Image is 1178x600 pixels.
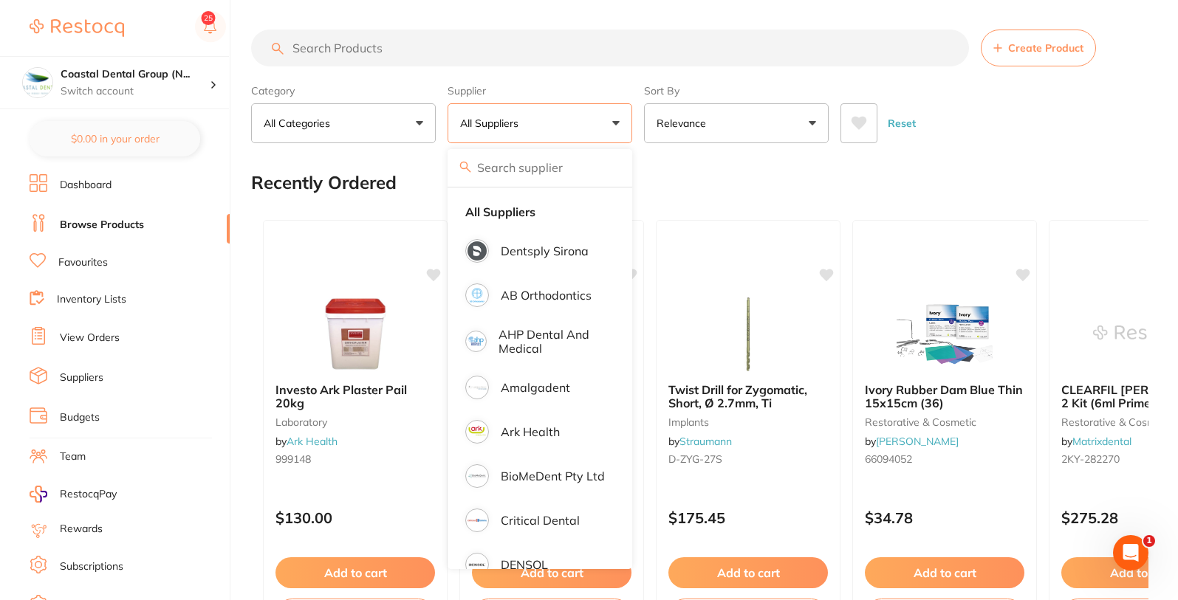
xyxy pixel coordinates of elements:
[460,116,524,131] p: All Suppliers
[668,383,828,410] b: Twist Drill for Zygomatic, Short, Ø 2.7mm, Ti
[58,255,108,270] a: Favourites
[501,381,570,394] p: Amalgadent
[876,435,959,448] a: [PERSON_NAME]
[865,383,1024,410] b: Ivory Rubber Dam Blue Thin 15x15cm (36)
[668,416,828,428] small: implants
[60,522,103,537] a: Rewards
[468,555,487,574] img: DENSOL
[251,30,969,66] input: Search Products
[700,297,796,371] img: Twist Drill for Zygomatic, Short, Ø 2.7mm, Ti
[275,383,435,410] b: Investo Ark Plaster Pail 20kg
[60,410,100,425] a: Budgets
[30,486,47,503] img: RestocqPay
[275,509,435,526] p: $130.00
[61,67,210,82] h4: Coastal Dental Group (Newcastle)
[468,378,487,397] img: Amalgadent
[897,297,993,371] img: Ivory Rubber Dam Blue Thin 15x15cm (36)
[60,218,144,232] a: Browse Products
[865,453,1024,465] small: 66094052
[275,435,338,448] span: by
[60,331,120,345] a: View Orders
[251,103,436,143] button: All Categories
[468,466,487,486] img: BioMeDent Pty Ltd
[30,11,124,45] a: Restocq Logo
[23,68,52,97] img: Coastal Dental Group (Newcastle)
[275,416,435,428] small: laboratory
[865,416,1024,428] small: restorative & cosmetic
[264,116,336,131] p: All Categories
[60,370,103,385] a: Suppliers
[644,103,829,143] button: Relevance
[448,103,632,143] button: All Suppliers
[865,557,1024,588] button: Add to cart
[60,178,112,193] a: Dashboard
[501,469,605,483] p: BioMeDent Pty Ltd
[1008,42,1083,54] span: Create Product
[883,103,920,143] button: Reset
[60,487,117,502] span: RestocqPay
[668,509,828,526] p: $175.45
[60,449,86,464] a: Team
[499,328,606,355] p: AHP Dental and Medical
[472,557,631,588] button: Add to cart
[465,205,535,218] strong: All Suppliers
[251,173,397,193] h2: Recently Ordered
[981,30,1096,66] button: Create Product
[61,84,210,99] p: Switch account
[287,435,338,448] a: Ark Health
[1143,535,1155,547] span: 1
[501,289,592,302] p: AB Orthodontics
[501,244,589,258] p: Dentsply Sirona
[307,297,403,371] img: Investo Ark Plaster Pail 20kg
[657,116,712,131] p: Relevance
[1113,535,1148,570] iframe: Intercom live chat
[501,558,548,571] p: DENSOL
[275,557,435,588] button: Add to cart
[448,149,632,186] input: Search supplier
[453,196,626,227] li: Clear selection
[644,84,829,97] label: Sort By
[468,241,487,261] img: Dentsply Sirona
[1061,435,1131,448] span: by
[501,514,580,527] p: Critical Dental
[30,19,124,37] img: Restocq Logo
[679,435,732,448] a: Straumann
[668,453,828,465] small: D-ZYG-27S
[57,292,126,307] a: Inventory Lists
[60,559,123,574] a: Subscriptions
[30,121,200,156] button: $0.00 in your order
[865,435,959,448] span: by
[448,84,632,97] label: Supplier
[668,557,828,588] button: Add to cart
[501,425,560,438] p: Ark Health
[468,422,487,441] img: Ark Health
[1072,435,1131,448] a: Matrixdental
[468,286,487,305] img: AB Orthodontics
[251,84,436,97] label: Category
[468,511,487,530] img: Critical Dental
[668,435,732,448] span: by
[30,486,117,503] a: RestocqPay
[275,453,435,465] small: 999148
[865,509,1024,526] p: $34.78
[468,333,484,350] img: AHP Dental and Medical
